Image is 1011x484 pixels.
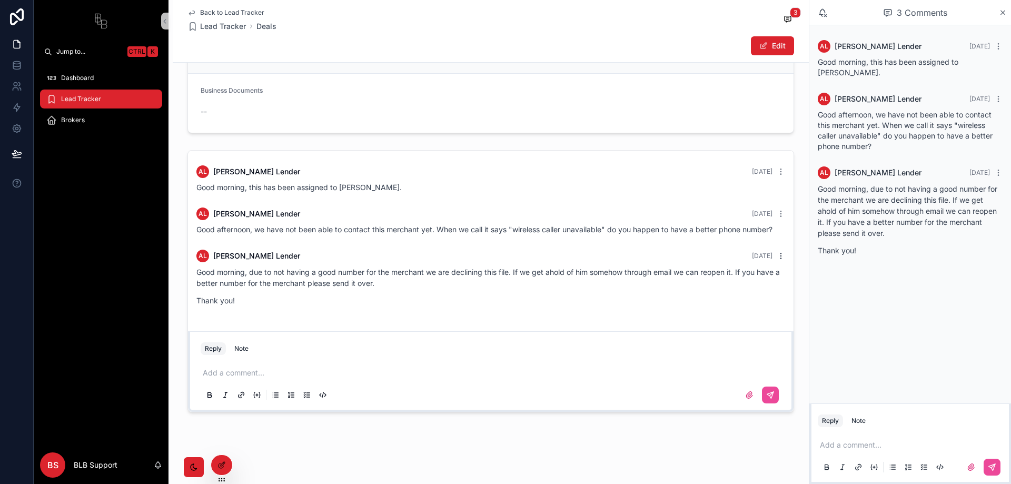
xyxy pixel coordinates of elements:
span: AL [199,252,207,260]
p: Thank you! [818,245,1003,256]
p: Thank you! [196,295,785,306]
span: Ctrl [127,46,146,57]
span: Good afternoon, we have not been able to contact this merchant yet. When we call it says "wireles... [818,110,993,151]
span: Dashboard [61,74,94,82]
span: AL [820,42,828,51]
img: App logo [94,13,108,29]
span: Lead Tracker [200,21,246,32]
div: Note [851,417,866,425]
button: Note [847,414,870,427]
div: Note [234,344,249,353]
a: Brokers [40,111,162,130]
span: Lead Tracker [61,95,101,103]
span: Business Documents [201,86,263,94]
span: 3 Comments [897,6,947,19]
span: Good morning, this has been assigned to [PERSON_NAME]. [818,57,958,77]
p: Good morning, due to not having a good number for the merchant we are declining this file. If we ... [196,266,785,289]
button: Edit [751,36,794,55]
button: Jump to...CtrlK [40,42,162,61]
p: BLB Support [74,460,117,470]
span: 3 [790,7,801,18]
span: [DATE] [969,42,990,50]
a: Lead Tracker [40,90,162,108]
span: -- [201,106,207,117]
span: K [148,47,157,56]
span: [PERSON_NAME] Lender [835,41,921,52]
span: [DATE] [752,252,772,260]
span: [PERSON_NAME] Lender [835,94,921,104]
a: Dashboard [40,68,162,87]
a: Back to Lead Tracker [187,8,264,17]
span: [PERSON_NAME] Lender [213,251,300,261]
span: AL [199,167,207,176]
span: Good morning, this has been assigned to [PERSON_NAME]. [196,183,402,192]
span: [PERSON_NAME] Lender [835,167,921,178]
button: 3 [781,14,794,26]
span: AL [199,210,207,218]
div: scrollable content [34,61,168,143]
span: BS [47,459,58,471]
span: AL [820,95,828,103]
span: [PERSON_NAME] Lender [213,209,300,219]
span: Good afternoon, we have not been able to contact this merchant yet. When we call it says "wireles... [196,225,772,234]
span: [DATE] [752,210,772,218]
a: Deals [256,21,276,32]
span: AL [820,169,828,177]
span: [DATE] [969,95,990,103]
span: Brokers [61,116,85,124]
button: Reply [201,342,226,355]
span: [PERSON_NAME] Lender [213,166,300,177]
span: [DATE] [752,167,772,175]
span: [DATE] [969,169,990,176]
p: Good morning, due to not having a good number for the merchant we are declining this file. If we ... [818,183,1003,239]
button: Note [230,342,253,355]
span: Back to Lead Tracker [200,8,264,17]
a: Lead Tracker [187,21,246,32]
span: Jump to... [56,47,123,56]
button: Reply [818,414,843,427]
